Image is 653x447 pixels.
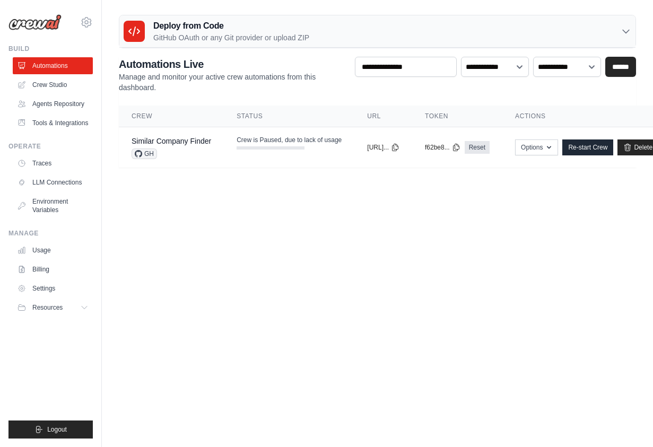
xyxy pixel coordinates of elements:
a: Environment Variables [13,193,93,218]
h2: Automations Live [119,57,346,72]
a: Agents Repository [13,95,93,112]
th: Status [224,106,354,127]
h3: Deploy from Code [153,20,309,32]
a: Crew Studio [13,76,93,93]
a: Reset [465,141,490,154]
div: Operate [8,142,93,151]
p: Manage and monitor your active crew automations from this dashboard. [119,72,346,93]
span: Crew is Paused, due to lack of usage [237,136,342,144]
div: Build [8,45,93,53]
div: Manage [8,229,93,238]
button: f62be8... [425,143,460,152]
th: URL [354,106,412,127]
th: Token [412,106,502,127]
span: GH [132,148,157,159]
a: Usage [13,242,93,259]
a: Tools & Integrations [13,115,93,132]
a: Billing [13,261,93,278]
span: Resources [32,303,63,312]
a: Settings [13,280,93,297]
button: Options [515,139,558,155]
a: Traces [13,155,93,172]
th: Crew [119,106,224,127]
span: Logout [47,425,67,434]
button: Logout [8,420,93,439]
p: GitHub OAuth or any Git provider or upload ZIP [153,32,309,43]
a: Re-start Crew [562,139,613,155]
a: LLM Connections [13,174,93,191]
a: Similar Company Finder [132,137,211,145]
button: Resources [13,299,93,316]
a: Automations [13,57,93,74]
img: Logo [8,14,62,30]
